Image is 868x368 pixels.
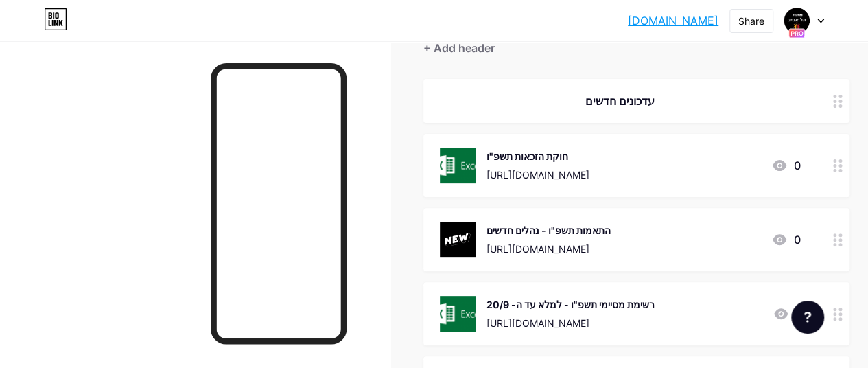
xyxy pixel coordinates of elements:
[773,306,800,322] div: 1
[440,93,800,109] div: עדכונים חדשים
[486,168,589,182] div: [URL][DOMAIN_NAME]
[423,40,495,56] div: + Add header
[738,14,764,28] div: Share
[486,149,589,163] div: חוקת הזכאות תשפ"ו
[486,223,611,238] div: התאמות תשפ"ו - נהלים חדשים
[771,231,800,248] div: 0
[784,8,810,34] img: michaleshed
[486,297,655,312] div: רשימת מסיימי תשפ"ו - למלא עד ה- 20/9
[440,148,476,183] img: חוקת הזכאות תשפ"ו
[440,222,476,257] img: התאמות תשפ"ו - נהלים חדשים
[486,242,611,256] div: [URL][DOMAIN_NAME]
[440,296,476,332] img: רשימת מסיימי תשפ"ו - למלא עד ה- 20/9
[771,157,800,174] div: 0
[486,316,655,330] div: [URL][DOMAIN_NAME]
[628,12,718,29] a: [DOMAIN_NAME]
